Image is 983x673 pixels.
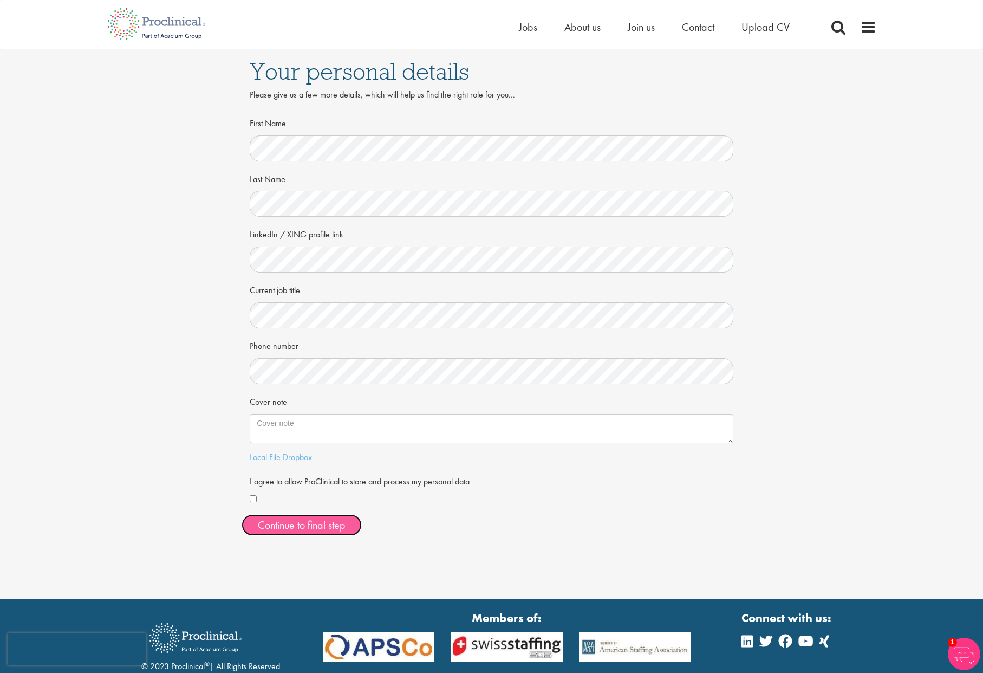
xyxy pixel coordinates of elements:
[250,451,281,463] a: Local File
[250,114,286,130] label: First Name
[741,610,834,626] strong: Connect with us:
[250,89,733,114] div: Please give us a few more details, which will help us find the right role for you...
[948,638,980,670] img: Chatbot
[741,20,790,34] a: Upload CV
[628,20,655,34] a: Join us
[250,60,733,83] h1: Your personal details
[8,633,146,665] iframe: reCAPTCHA
[205,659,210,668] sup: ®
[682,20,714,34] a: Contact
[442,632,571,662] img: APSCo
[250,225,343,241] label: LinkedIn / XING profile link
[519,20,537,34] a: Jobs
[250,472,470,488] label: I agree to allow ProClinical to store and process my personal data
[948,638,957,647] span: 1
[283,451,312,463] a: Dropbox
[250,170,285,186] label: Last Name
[564,20,601,34] a: About us
[242,514,362,536] button: Continue to final step
[141,616,250,661] img: Proclinical Recruitment
[571,632,699,662] img: APSCo
[250,336,298,353] label: Phone number
[141,615,280,673] div: © 2023 Proclinical | All Rights Reserved
[315,632,443,662] img: APSCo
[250,281,300,297] label: Current job title
[250,392,287,409] label: Cover note
[323,610,691,626] strong: Members of:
